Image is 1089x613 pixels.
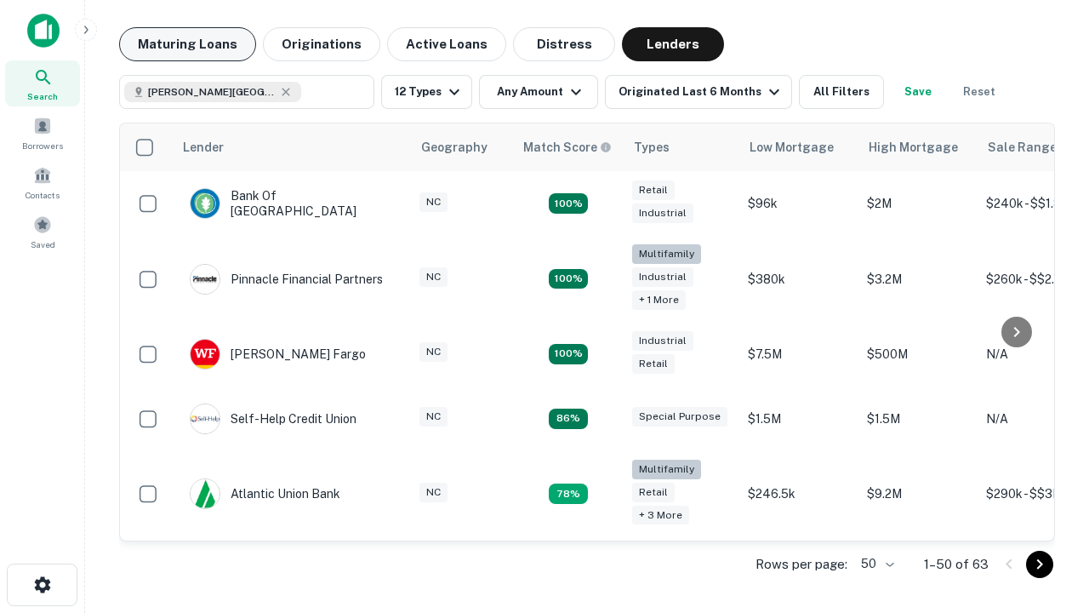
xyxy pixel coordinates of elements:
[22,139,63,152] span: Borrowers
[191,479,220,508] img: picture
[1026,551,1053,578] button: Go to next page
[419,407,448,427] div: NC
[190,339,366,370] div: [PERSON_NAME] Fargo
[190,264,383,295] div: Pinnacle Financial Partners
[858,171,978,236] td: $2M
[27,14,60,48] img: capitalize-icon.png
[190,188,394,219] div: Bank Of [GEOGRAPHIC_DATA]
[419,192,448,212] div: NC
[513,27,615,61] button: Distress
[605,75,792,109] button: Originated Last 6 Months
[632,354,675,374] div: Retail
[624,123,739,171] th: Types
[632,267,693,287] div: Industrial
[952,75,1006,109] button: Reset
[632,331,693,351] div: Industrial
[632,483,675,502] div: Retail
[411,123,513,171] th: Geography
[5,110,80,156] a: Borrowers
[419,267,448,287] div: NC
[190,478,340,509] div: Atlantic Union Bank
[5,209,80,255] a: Saved
[523,138,608,157] h6: Match Score
[381,75,472,109] button: 12 Types
[924,554,989,575] p: 1–50 of 63
[858,322,978,387] td: $500M
[739,322,858,387] td: $7.5M
[632,460,701,479] div: Multifamily
[263,27,380,61] button: Originations
[739,171,858,236] td: $96k
[191,340,220,369] img: picture
[173,123,411,171] th: Lender
[739,387,858,451] td: $1.5M
[858,236,978,322] td: $3.2M
[988,137,1057,158] div: Sale Range
[1004,477,1089,559] iframe: Chat Widget
[5,60,80,106] a: Search
[190,404,356,434] div: Self-help Credit Union
[755,554,847,575] p: Rows per page:
[421,137,487,158] div: Geography
[632,506,689,525] div: + 3 more
[632,180,675,200] div: Retail
[869,137,958,158] div: High Mortgage
[858,123,978,171] th: High Mortgage
[619,82,784,102] div: Originated Last 6 Months
[549,409,588,429] div: Matching Properties: 11, hasApolloMatch: undefined
[191,404,220,433] img: picture
[419,342,448,362] div: NC
[858,387,978,451] td: $1.5M
[549,484,588,504] div: Matching Properties: 10, hasApolloMatch: undefined
[26,188,60,202] span: Contacts
[739,236,858,322] td: $380k
[119,27,256,61] button: Maturing Loans
[750,137,834,158] div: Low Mortgage
[191,189,220,218] img: picture
[739,451,858,537] td: $246.5k
[634,137,670,158] div: Types
[513,123,624,171] th: Capitalize uses an advanced AI algorithm to match your search with the best lender. The match sco...
[479,75,598,109] button: Any Amount
[549,193,588,214] div: Matching Properties: 15, hasApolloMatch: undefined
[191,265,220,294] img: picture
[5,159,80,205] a: Contacts
[854,552,897,576] div: 50
[549,344,588,364] div: Matching Properties: 14, hasApolloMatch: undefined
[549,269,588,289] div: Matching Properties: 23, hasApolloMatch: undefined
[622,27,724,61] button: Lenders
[31,238,55,251] span: Saved
[799,75,884,109] button: All Filters
[419,483,448,502] div: NC
[148,84,276,100] span: [PERSON_NAME][GEOGRAPHIC_DATA], [GEOGRAPHIC_DATA]
[891,75,945,109] button: Save your search to get updates of matches that match your search criteria.
[739,123,858,171] th: Low Mortgage
[523,138,612,157] div: Capitalize uses an advanced AI algorithm to match your search with the best lender. The match sco...
[632,244,701,264] div: Multifamily
[387,27,506,61] button: Active Loans
[632,290,686,310] div: + 1 more
[632,203,693,223] div: Industrial
[183,137,224,158] div: Lender
[27,89,58,103] span: Search
[632,407,727,427] div: Special Purpose
[858,451,978,537] td: $9.2M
